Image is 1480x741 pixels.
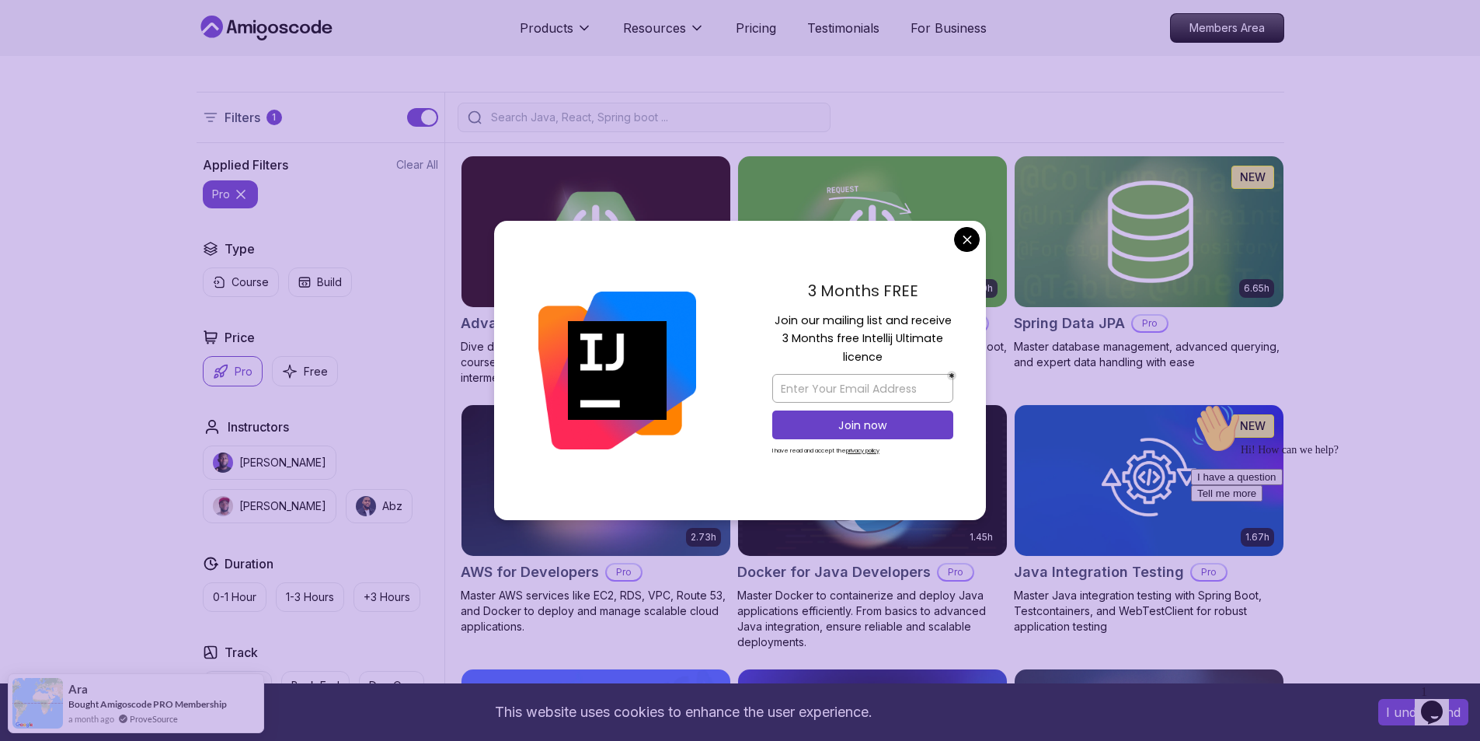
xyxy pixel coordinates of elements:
[100,698,227,710] a: Amigoscode PRO Membership
[225,108,260,127] p: Filters
[737,404,1008,650] a: Docker for Java Developers card1.45hDocker for Java DevelopersProMaster Docker to containerize an...
[382,498,402,514] p: Abz
[1014,588,1284,634] p: Master Java integration testing with Spring Boot, Testcontainers, and WebTestClient for robust ap...
[212,187,230,202] p: pro
[68,712,114,725] span: a month ago
[911,19,987,37] a: For Business
[353,582,420,612] button: +3 Hours
[239,455,326,470] p: [PERSON_NAME]
[364,589,410,605] p: +3 Hours
[272,356,338,386] button: Free
[461,339,731,386] p: Dive deep into Spring Boot with our advanced course, designed to take your skills from intermedia...
[1014,404,1284,634] a: Java Integration Testing card1.67hNEWJava Integration TestingProMaster Java integration testing w...
[232,274,269,290] p: Course
[461,156,731,386] a: Advanced Spring Boot card5.18hAdvanced Spring BootProDive deep into Spring Boot with our advanced...
[203,180,258,208] button: pro
[286,589,334,605] p: 1-3 Hours
[461,313,616,334] h2: Advanced Spring Boot
[225,328,255,347] h2: Price
[1244,282,1269,295] p: 6.65h
[203,267,279,297] button: Course
[130,712,178,725] a: ProveSource
[203,156,288,174] h2: Applied Filters
[623,19,686,37] p: Resources
[346,489,413,523] button: instructor imgAbz
[68,683,88,696] span: Ara
[1378,699,1468,725] button: Accept cookies
[6,72,98,88] button: I have a question
[461,561,599,583] h2: AWS for Developers
[203,671,272,701] button: Front End
[396,157,438,173] button: Clear All
[235,364,252,379] p: Pro
[520,19,592,50] button: Products
[203,446,336,480] button: instructor img[PERSON_NAME]
[807,19,879,37] a: Testimonials
[203,356,263,386] button: Pro
[6,6,56,56] img: :wave:
[738,156,1007,307] img: Building APIs with Spring Boot card
[291,678,340,694] p: Back End
[691,531,716,544] p: 2.73h
[1014,561,1184,583] h2: Java Integration Testing
[1014,339,1284,370] p: Master database management, advanced querying, and expert data handling with ease
[276,582,344,612] button: 1-3 Hours
[607,564,641,580] p: Pro
[736,19,776,37] a: Pricing
[737,561,931,583] h2: Docker for Java Developers
[304,364,328,379] p: Free
[488,110,820,125] input: Search Java, React, Spring boot ...
[737,588,1008,650] p: Master Docker to containerize and deploy Java applications efficiently. From basics to advanced J...
[272,111,276,124] p: 1
[203,582,266,612] button: 0-1 Hour
[1171,14,1283,42] p: Members Area
[317,274,342,290] p: Build
[461,588,731,634] p: Master AWS services like EC2, RDS, VPC, Route 53, and Docker to deploy and manage scalable cloud ...
[737,156,1008,386] a: Building APIs with Spring Boot card3.30hBuilding APIs with Spring BootProLearn to build robust, s...
[288,267,352,297] button: Build
[12,695,1355,729] div: This website uses cookies to enhance the user experience.
[359,671,424,701] button: Dev Ops
[1240,170,1266,185] p: NEW
[281,671,350,701] button: Back End
[970,531,993,544] p: 1.45h
[356,496,376,516] img: instructor img
[1170,13,1284,43] a: Members Area
[938,564,973,580] p: Pro
[369,678,414,694] p: Dev Ops
[1133,316,1167,331] p: Pro
[203,489,336,523] button: instructor img[PERSON_NAME]
[225,554,273,573] h2: Duration
[239,498,326,514] p: [PERSON_NAME]
[68,698,99,710] span: Bought
[461,404,731,634] a: AWS for Developers card2.73hJUST RELEASEDAWS for DevelopersProMaster AWS services like EC2, RDS, ...
[228,418,289,436] h2: Instructors
[213,496,233,516] img: instructor img
[213,453,233,473] img: instructor img
[6,47,154,58] span: Hi! How can we help?
[1014,313,1125,334] h2: Spring Data JPA
[1015,156,1283,307] img: Spring Data JPA card
[461,405,730,556] img: AWS for Developers card
[225,643,258,662] h2: Track
[6,88,78,104] button: Tell me more
[623,19,705,50] button: Resources
[213,589,256,605] p: 0-1 Hour
[1015,405,1283,556] img: Java Integration Testing card
[6,6,286,104] div: 👋Hi! How can we help?I have a questionTell me more
[1185,397,1464,671] iframe: chat widget
[520,19,573,37] p: Products
[12,678,63,729] img: provesource social proof notification image
[461,156,730,307] img: Advanced Spring Boot card
[225,239,255,258] h2: Type
[1415,679,1464,725] iframe: chat widget
[1014,156,1284,370] a: Spring Data JPA card6.65hNEWSpring Data JPAProMaster database management, advanced querying, and ...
